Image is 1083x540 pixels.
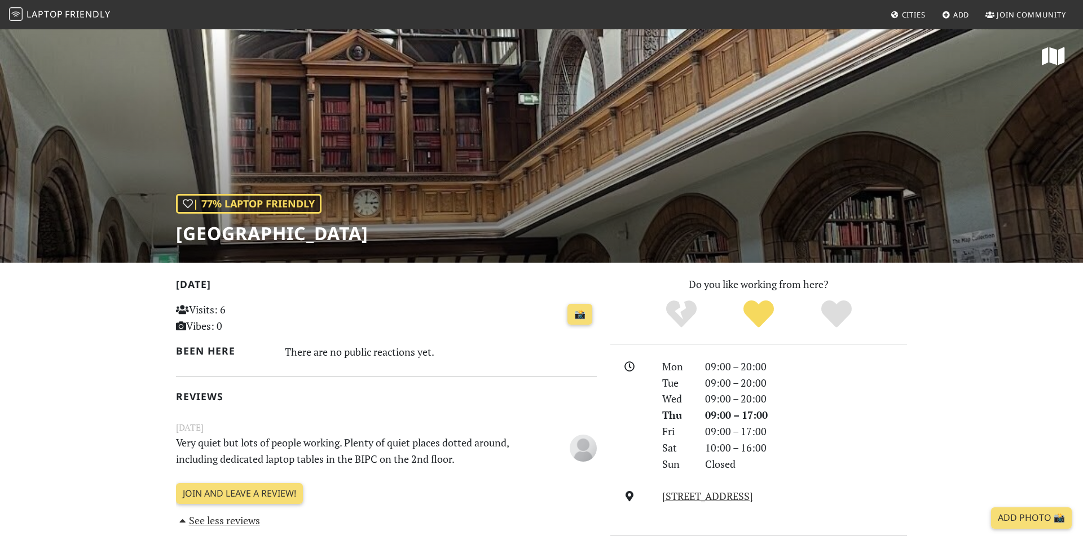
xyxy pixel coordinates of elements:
[937,5,974,25] a: Add
[698,423,914,440] div: 09:00 – 17:00
[285,343,597,361] div: There are no public reactions yet.
[176,278,597,295] h2: [DATE]
[698,456,914,472] div: Closed
[176,514,260,527] a: See less reviews
[9,5,111,25] a: LaptopFriendly LaptopFriendly
[169,421,604,435] small: [DATE]
[642,299,720,330] div: No
[655,391,698,407] div: Wed
[176,391,597,402] h2: Reviews
[698,358,914,375] div: 09:00 – 20:00
[698,407,914,423] div: 09:00 – 17:00
[662,489,753,503] a: [STREET_ADDRESS]
[65,8,110,20] span: Friendly
[953,10,970,20] span: Add
[570,440,597,454] span: Anonymous
[991,507,1072,529] a: Add Photo 📸
[886,5,930,25] a: Cities
[176,483,303,504] a: Join and leave a review!
[176,194,322,214] div: | 77% Laptop Friendly
[570,435,597,462] img: blank-535327c66bd565773addf3077783bbfce4b00ec00e9fd257753287c682c7fa38.png
[698,440,914,456] div: 10:00 – 16:00
[176,345,271,357] h2: Been here
[610,276,907,293] p: Do you like working from here?
[902,10,926,20] span: Cities
[176,302,307,334] p: Visits: 6 Vibes: 0
[655,423,698,440] div: Fri
[997,10,1066,20] span: Join Community
[176,223,368,244] h1: [GEOGRAPHIC_DATA]
[655,456,698,472] div: Sun
[981,5,1071,25] a: Join Community
[698,391,914,407] div: 09:00 – 20:00
[655,358,698,375] div: Mon
[655,440,698,456] div: Sat
[698,375,914,391] div: 09:00 – 20:00
[9,7,23,21] img: LaptopFriendly
[798,299,875,330] div: Definitely!
[720,299,798,330] div: Yes
[27,8,63,20] span: Laptop
[655,375,698,391] div: Tue
[655,407,698,423] div: Thu
[567,304,592,325] a: 📸
[169,435,531,467] p: Very quiet but lots of people working. Plenty of quiet places dotted around, including dedicated ...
